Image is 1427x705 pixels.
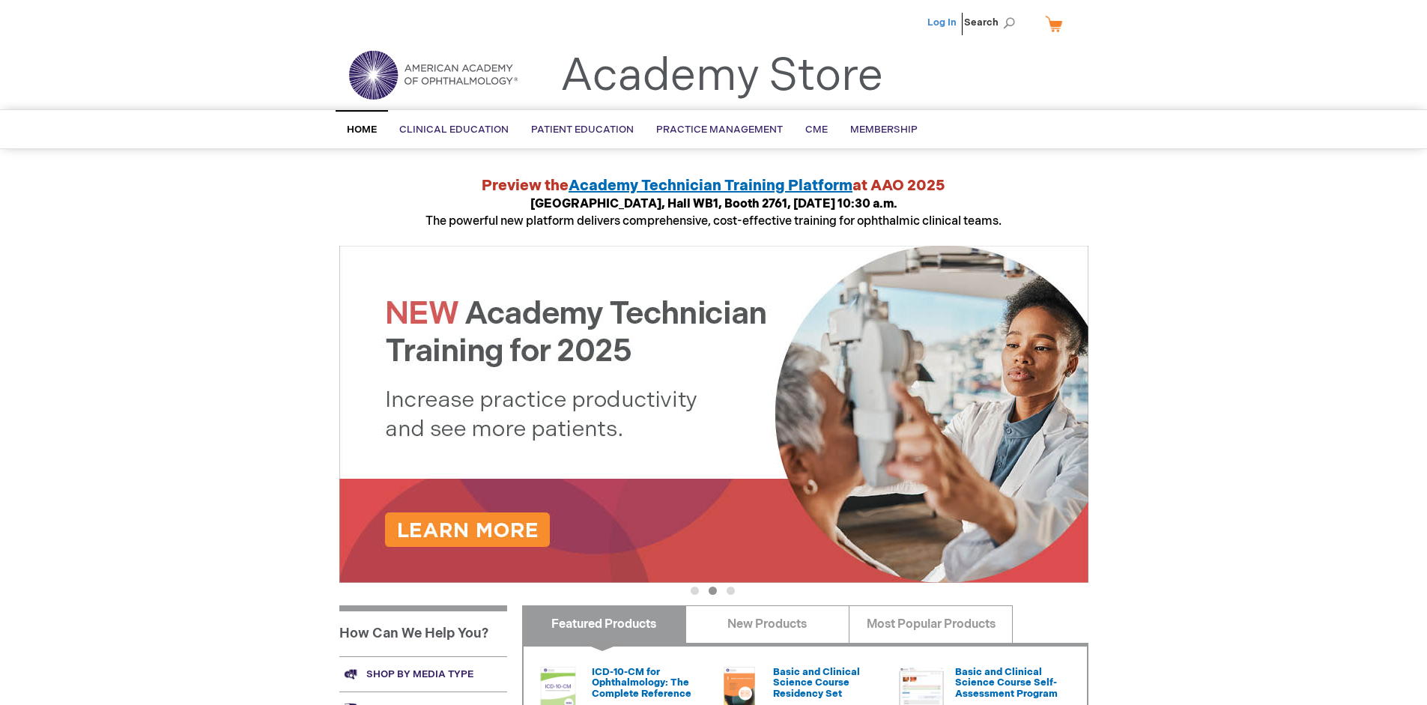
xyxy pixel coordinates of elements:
[805,124,828,136] span: CME
[685,605,849,643] a: New Products
[339,605,507,656] h1: How Can We Help You?
[560,49,883,103] a: Academy Store
[399,124,509,136] span: Clinical Education
[964,7,1021,37] span: Search
[727,587,735,595] button: 3 of 3
[773,666,860,700] a: Basic and Clinical Science Course Residency Set
[656,124,783,136] span: Practice Management
[569,177,852,195] a: Academy Technician Training Platform
[531,124,634,136] span: Patient Education
[849,605,1013,643] a: Most Popular Products
[691,587,699,595] button: 1 of 3
[347,124,377,136] span: Home
[592,666,691,700] a: ICD-10-CM for Ophthalmology: The Complete Reference
[850,124,918,136] span: Membership
[530,197,897,211] strong: [GEOGRAPHIC_DATA], Hall WB1, Booth 2761, [DATE] 10:30 a.m.
[482,177,945,195] strong: Preview the at AAO 2025
[425,197,1002,229] span: The powerful new platform delivers comprehensive, cost-effective training for ophthalmic clinical...
[709,587,717,595] button: 2 of 3
[522,605,686,643] a: Featured Products
[339,656,507,692] a: Shop by media type
[927,16,957,28] a: Log In
[955,666,1058,700] a: Basic and Clinical Science Course Self-Assessment Program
